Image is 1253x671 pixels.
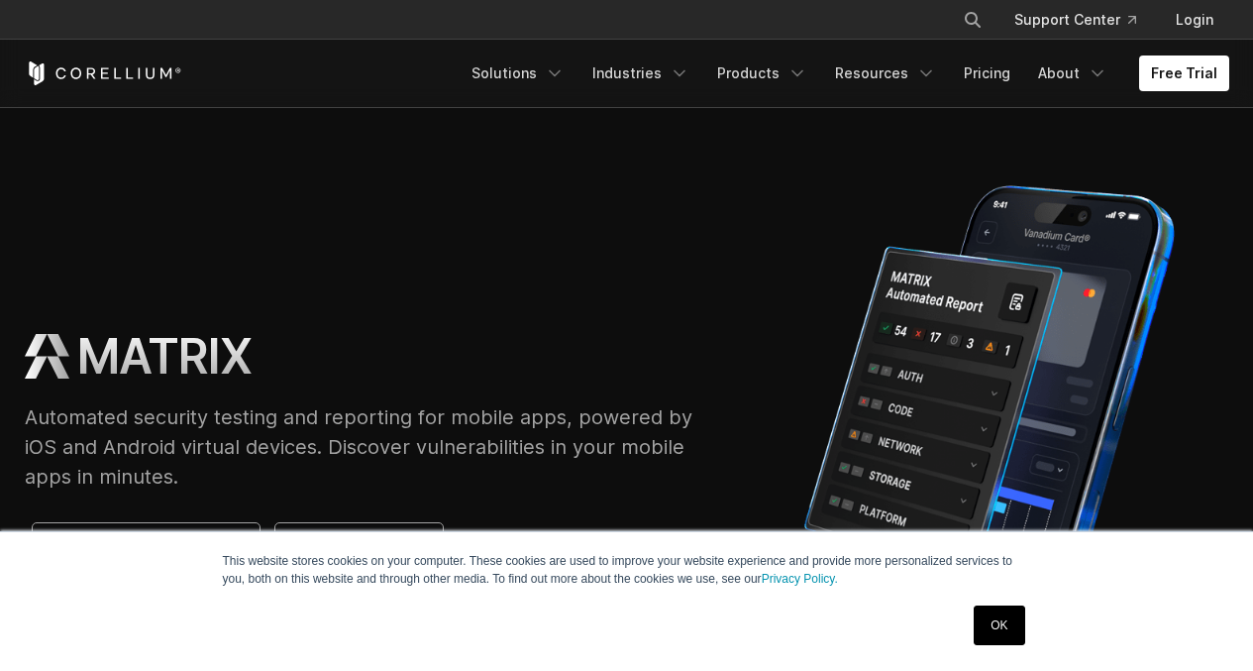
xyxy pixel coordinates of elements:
a: Industries [580,56,701,91]
p: This website stores cookies on your computer. These cookies are used to improve your website expe... [223,552,1031,588]
p: Automated security testing and reporting for mobile apps, powered by iOS and Android virtual devi... [25,402,711,492]
a: Support Center [998,2,1152,38]
a: Pricing [952,56,1022,91]
h1: MATRIX [77,327,252,387]
img: MATRIX Logo [25,334,69,379]
button: Search [955,2,991,38]
a: Resources [823,56,948,91]
a: View saving calculator [33,523,260,571]
a: Corellium Home [25,61,182,85]
div: Navigation Menu [460,56,1229,91]
a: Products [705,56,819,91]
div: Navigation Menu [939,2,1229,38]
a: Privacy Policy. [762,572,838,586]
a: Free Trial [1139,56,1229,91]
a: About [1026,56,1119,91]
a: OK [974,606,1024,645]
a: Login [1160,2,1229,38]
a: Solutions [460,56,576,91]
a: Schedule a call [275,523,443,571]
